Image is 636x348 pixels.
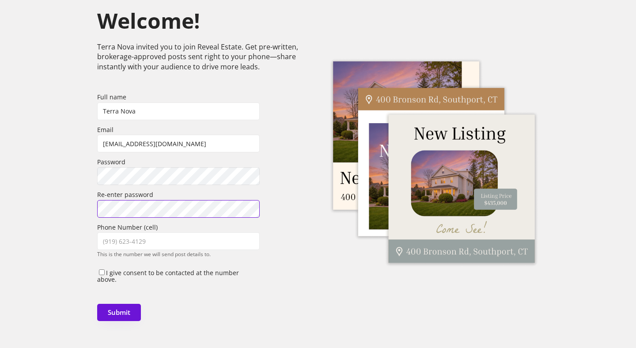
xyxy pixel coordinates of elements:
button: Submit [97,304,141,321]
label: I give consent to be contacted at the number above. [97,269,239,284]
div: Password [97,158,125,166]
div: Re-enter password [97,190,153,199]
input: (919) 623-4129 [97,232,260,250]
img: Social%20Posts.png [329,58,539,268]
div: This is the number we will send post details to. [97,251,211,258]
input: johnsmith@gmail.com [97,135,260,152]
div: Phone Number (cell) [97,223,158,232]
input: John Smith [97,102,260,120]
div: Email [97,125,114,134]
div: Terra Nova invited you to join Reveal Estate. Get pre-written, brokerage-approved posts sent righ... [97,42,307,72]
div: Full name [97,93,126,102]
h2: Welcome! [97,5,307,37]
